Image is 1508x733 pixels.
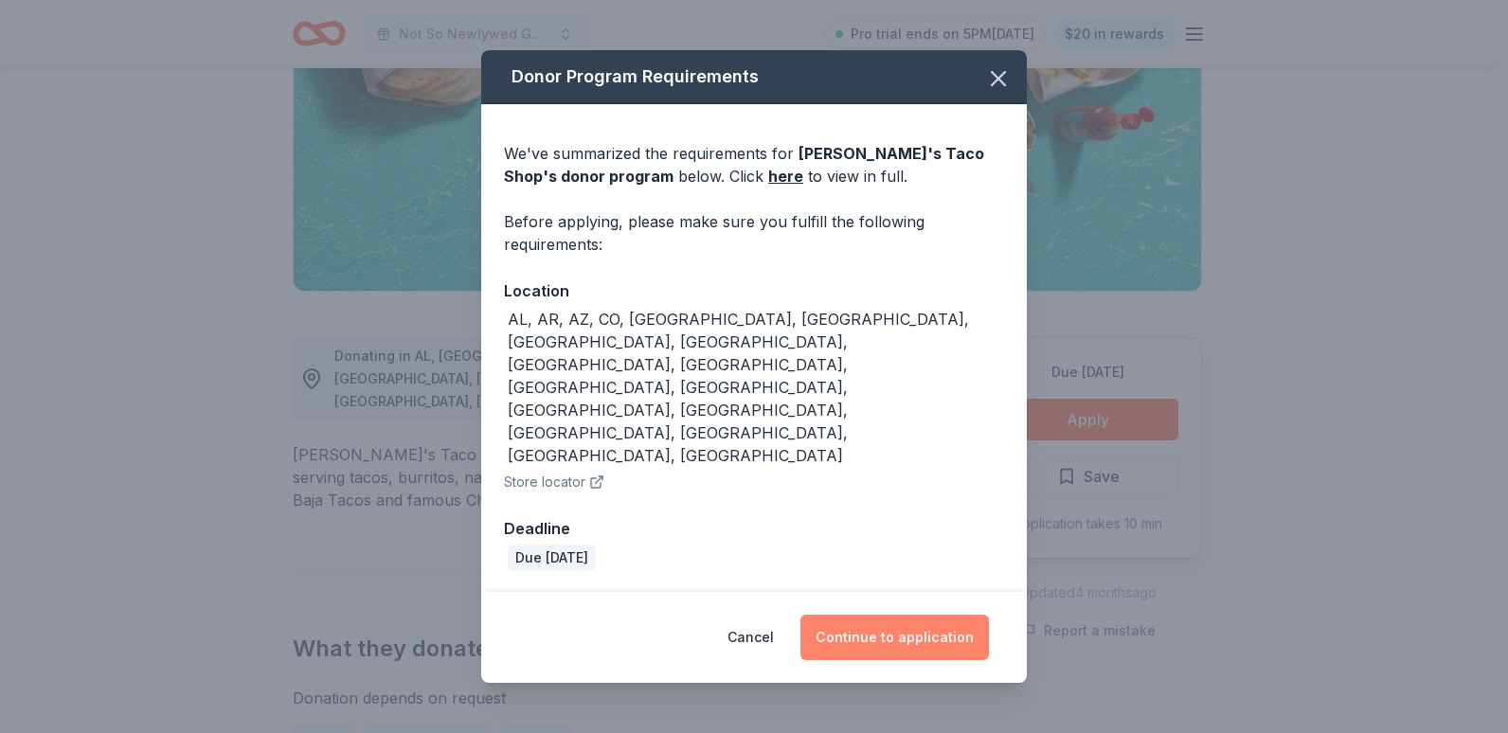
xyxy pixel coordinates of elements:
div: AL, AR, AZ, CO, [GEOGRAPHIC_DATA], [GEOGRAPHIC_DATA], [GEOGRAPHIC_DATA], [GEOGRAPHIC_DATA], [GEOG... [508,308,1004,467]
button: Store locator [504,471,604,493]
div: Deadline [504,516,1004,541]
div: We've summarized the requirements for below. Click to view in full. [504,142,1004,188]
div: Due [DATE] [508,545,596,571]
button: Cancel [727,615,774,660]
div: Donor Program Requirements [481,50,1027,104]
a: here [768,165,803,188]
div: Before applying, please make sure you fulfill the following requirements: [504,210,1004,256]
div: Location [504,278,1004,303]
button: Continue to application [800,615,989,660]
